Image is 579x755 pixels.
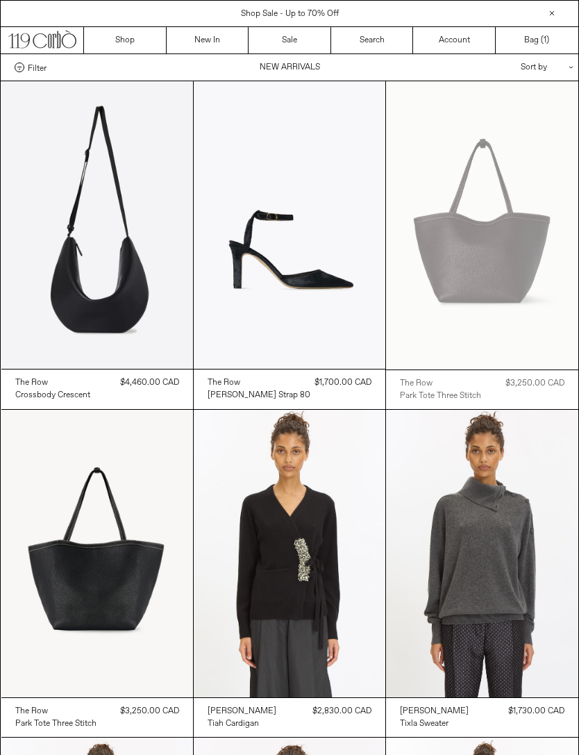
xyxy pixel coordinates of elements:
[505,377,564,390] div: $3,250.00 CAD
[400,717,469,730] a: Tixla Sweater
[400,706,469,717] div: [PERSON_NAME]
[439,54,564,81] div: Sort by
[331,27,414,53] a: Search
[208,718,259,730] div: Tiah Cardigan
[312,705,371,717] div: $2,830.00 CAD
[208,376,310,389] a: The Row
[544,35,546,46] span: 1
[15,706,48,717] div: The Row
[508,705,564,717] div: $1,730.00 CAD
[15,718,96,730] div: Park Tote Three Stitch
[1,81,193,369] img: The Row Crossbody Crescent in black
[1,410,193,697] img: The Row Park Tote Three Stitch
[241,8,339,19] a: Shop Sale - Up to 70% Off
[496,27,578,53] a: Bag ()
[208,706,276,717] div: [PERSON_NAME]
[120,376,179,389] div: $4,460.00 CAD
[400,705,469,717] a: [PERSON_NAME]
[208,390,310,401] div: [PERSON_NAME] Strap 80
[167,27,249,53] a: New In
[400,378,433,390] div: The Row
[120,705,179,717] div: $3,250.00 CAD
[400,390,481,402] a: Park Tote Three Stitch
[15,717,96,730] a: Park Tote Three Stitch
[208,389,310,401] a: [PERSON_NAME] Strap 80
[15,390,90,401] div: Crossbody Crescent
[386,410,578,698] img: Dries Van Noten Tixla Sweater in dark grey
[544,34,549,47] span: )
[208,705,276,717] a: [PERSON_NAME]
[194,410,385,697] img: Dries Van Noten Tiah Cardigan in black
[15,377,48,389] div: The Row
[413,27,496,53] a: Account
[314,376,371,389] div: $1,700.00 CAD
[194,81,385,369] img: The Row Carla Ankle Strap
[15,389,90,401] a: Crossbody Crescent
[249,27,331,53] a: Sale
[208,377,240,389] div: The Row
[28,63,47,72] span: Filter
[400,718,448,730] div: Tixla Sweater
[386,81,578,370] img: The Row Park Tote Three Stitch
[400,377,481,390] a: The Row
[15,376,90,389] a: The Row
[208,717,276,730] a: Tiah Cardigan
[15,705,96,717] a: The Row
[84,27,167,53] a: Shop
